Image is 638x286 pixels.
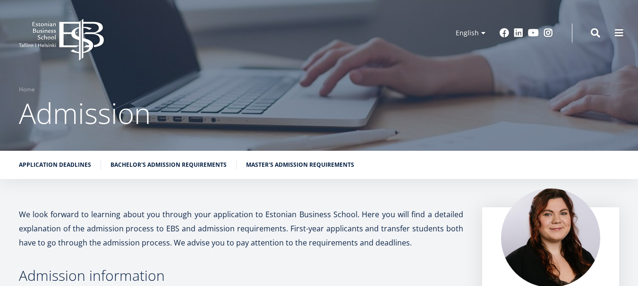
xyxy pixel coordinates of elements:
[528,28,539,38] a: Youtube
[514,28,523,38] a: Linkedin
[19,269,463,283] h3: Admission information
[544,28,553,38] a: Instagram
[500,28,509,38] a: Facebook
[19,160,91,170] a: Application deadlines
[111,160,227,170] a: Bachelor's admission requirements
[19,94,151,132] span: Admission
[19,207,463,250] p: We look forward to learning about you through your application to Estonian Business School. Here ...
[19,85,35,94] a: Home
[246,160,354,170] a: Master's admission requirements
